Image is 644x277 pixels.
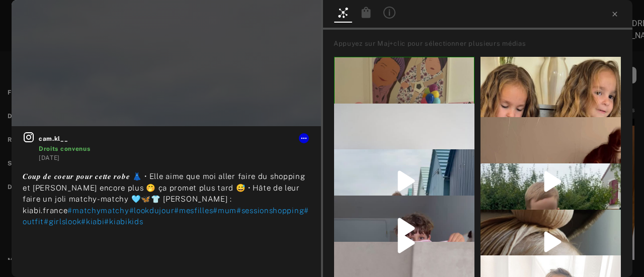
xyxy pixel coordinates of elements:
[39,135,68,142] font: cam.kl__
[236,206,304,215] font: #sessionshopping
[81,217,104,226] font: #kiabi
[213,206,236,215] font: #mum
[594,229,644,277] div: Widget de chat
[23,172,305,215] font: 𝑪𝒐𝒖𝒑 𝒅𝒆 𝒄𝒐𝒆𝒖𝒓 𝒑𝒐𝒖𝒓 𝒄𝒆𝒕𝒕𝒆 𝒓𝒐𝒃𝒆 👗 • Elle aime que moi aller faire du shopping et [PERSON_NAME] enco...
[334,40,526,47] font: Appuyez sur Maj+clic pour sélectionner plusieurs médias
[44,217,81,226] font: #girlslook
[174,206,213,215] font: #mesfilles
[129,206,175,215] font: #lookdujour
[67,206,129,215] font: #matchymatchy
[39,154,60,161] time: 12/08/2025 à 17:49:17.000Z
[594,229,644,277] iframe: Widget de discussion
[104,217,143,226] font: #kiabikids
[39,154,60,161] font: [DATE]
[39,145,91,152] font: Droits convenus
